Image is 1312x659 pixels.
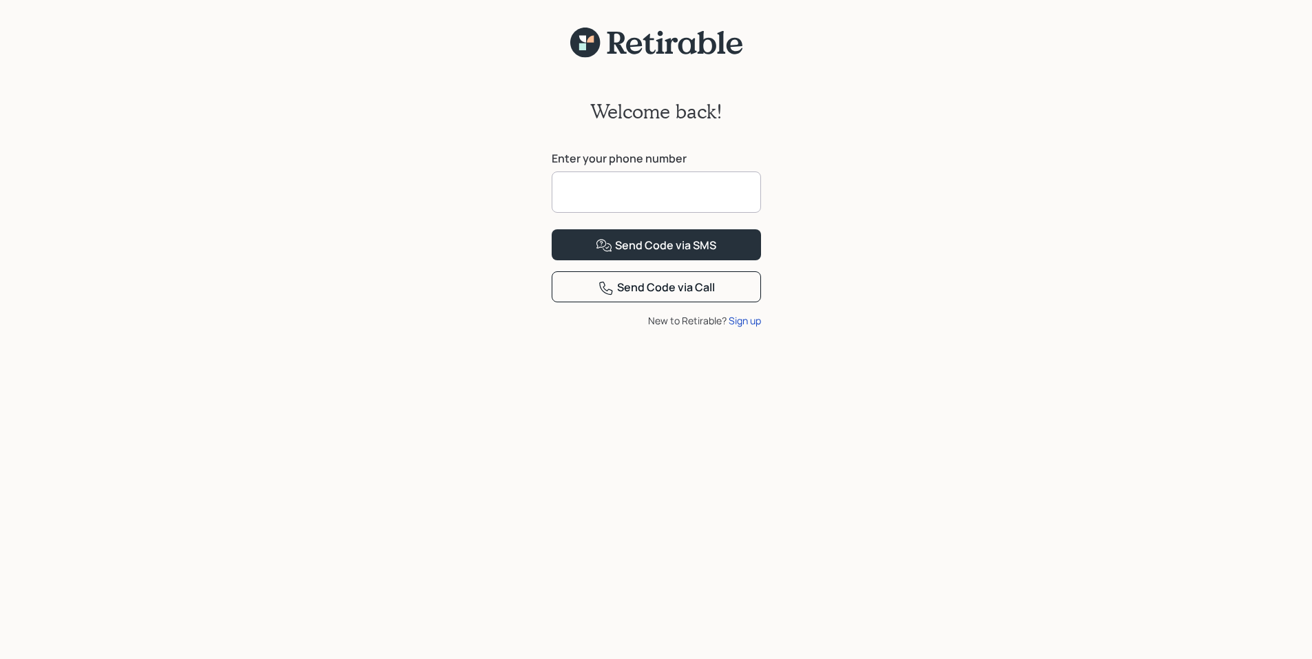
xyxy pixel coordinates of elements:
[596,238,716,254] div: Send Code via SMS
[729,313,761,328] div: Sign up
[552,151,761,166] label: Enter your phone number
[590,100,722,123] h2: Welcome back!
[552,229,761,260] button: Send Code via SMS
[552,271,761,302] button: Send Code via Call
[598,280,715,296] div: Send Code via Call
[552,313,761,328] div: New to Retirable?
